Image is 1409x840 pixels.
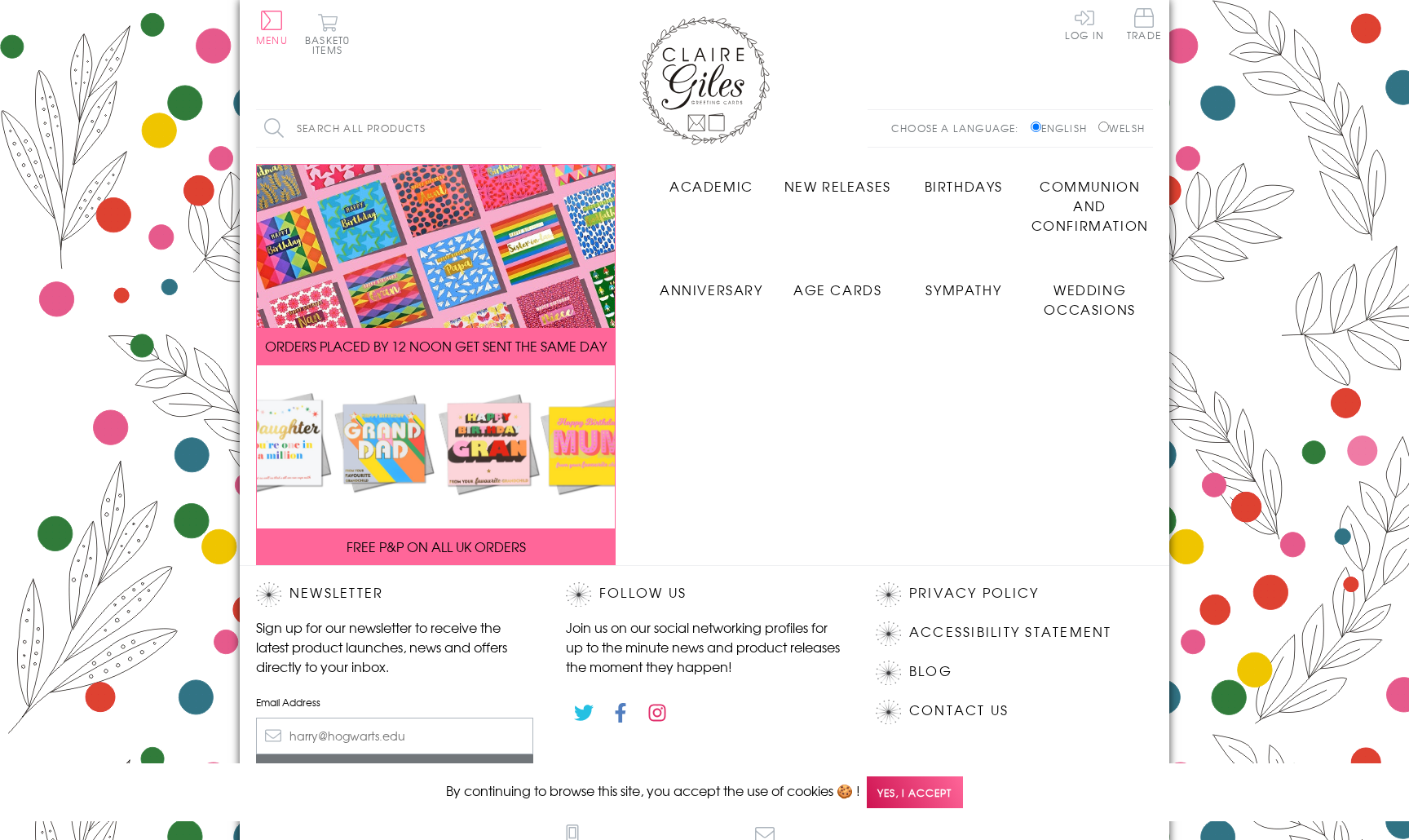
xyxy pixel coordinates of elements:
[1065,8,1104,40] a: Log In
[901,267,1027,299] a: Sympathy
[256,11,288,45] button: Menu
[312,33,350,57] span: 0 items
[909,582,1039,604] a: Privacy Policy
[1031,122,1041,132] input: English
[256,33,288,47] span: Menu
[256,617,533,676] p: Sign up for our newsletter to receive the latest product launches, news and offers directly to yo...
[256,110,541,147] input: Search all products
[256,582,533,607] h2: Newsletter
[1031,121,1095,135] label: English
[648,267,775,299] a: Anniversary
[775,164,901,196] a: New Releases
[305,13,350,55] button: Basket0 items
[1127,8,1161,40] span: Trade
[909,661,952,683] a: Blog
[525,110,541,147] input: Search
[669,176,753,196] span: Academic
[639,16,770,145] img: Claire Giles Greetings Cards
[1098,121,1145,135] label: Welsh
[909,621,1112,643] a: Accessibility Statement
[256,695,533,710] label: Email Address
[1044,280,1135,319] span: Wedding Occasions
[891,121,1027,135] p: Choose a language:
[793,280,881,299] span: Age Cards
[867,776,963,808] span: Yes, I accept
[256,754,533,791] input: Subscribe
[566,617,843,676] p: Join us on our social networking profiles for up to the minute news and product releases the mome...
[1031,176,1149,235] span: Communion and Confirmation
[1098,122,1109,132] input: Welsh
[347,537,526,556] span: FREE P&P ON ALL UK ORDERS
[1027,164,1153,235] a: Communion and Confirmation
[1127,8,1161,43] a: Trade
[901,164,1027,196] a: Birthdays
[1027,267,1153,319] a: Wedding Occasions
[784,176,891,196] span: New Releases
[265,336,607,356] span: ORDERS PLACED BY 12 NOON GET SENT THE SAME DAY
[925,176,1003,196] span: Birthdays
[660,280,763,299] span: Anniversary
[648,164,775,196] a: Academic
[566,582,843,607] h2: Follow Us
[775,267,901,299] a: Age Cards
[925,280,1001,299] span: Sympathy
[256,718,533,754] input: harry@hogwarts.edu
[909,700,1009,722] a: Contact Us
